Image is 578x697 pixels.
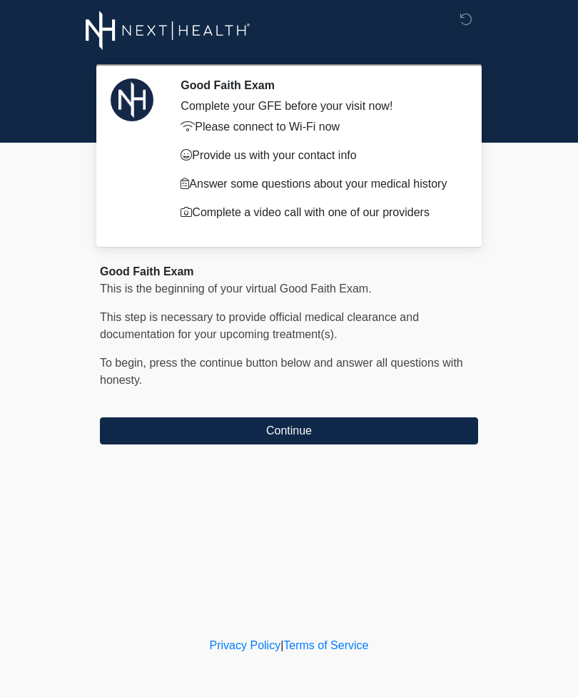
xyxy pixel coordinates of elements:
[111,78,153,121] img: Agent Avatar
[181,118,457,136] p: Please connect to Wi-Fi now
[181,98,457,115] div: Complete your GFE before your visit now!
[280,639,283,651] a: |
[181,78,457,92] h2: Good Faith Exam
[283,639,368,651] a: Terms of Service
[100,283,372,295] span: This is the beginning of your virtual Good Faith Exam.
[210,639,281,651] a: Privacy Policy
[100,263,478,280] div: Good Faith Exam
[100,357,463,386] span: To begin, ﻿﻿﻿﻿﻿﻿press the continue button below and answer all questions with honesty.
[181,147,457,164] p: Provide us with your contact info
[100,311,419,340] span: This step is necessary to provide official medical clearance and documentation for your upcoming ...
[86,11,250,50] img: Next-Health Logo
[181,175,457,193] p: Answer some questions about your medical history
[100,417,478,444] button: Continue
[181,204,457,221] p: Complete a video call with one of our providers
